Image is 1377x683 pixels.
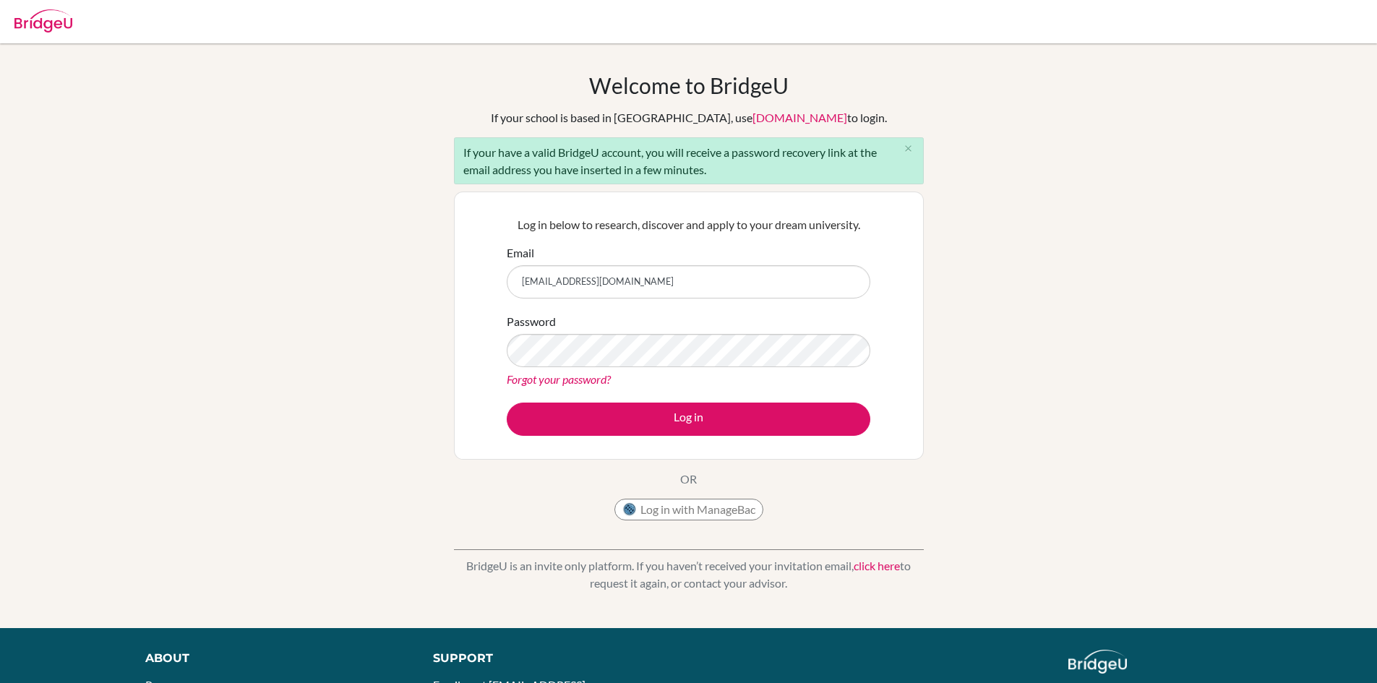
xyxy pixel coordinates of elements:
img: Bridge-U [14,9,72,33]
i: close [903,143,914,154]
h1: Welcome to BridgeU [589,72,789,98]
a: [DOMAIN_NAME] [752,111,847,124]
button: Log in with ManageBac [614,499,763,520]
img: logo_white@2x-f4f0deed5e89b7ecb1c2cc34c3e3d731f90f0f143d5ea2071677605dd97b5244.png [1068,650,1127,674]
div: If your have a valid BridgeU account, you will receive a password recovery link at the email addr... [454,137,924,184]
div: Support [433,650,672,667]
div: About [145,650,400,667]
p: Log in below to research, discover and apply to your dream university. [507,216,870,233]
button: Log in [507,403,870,436]
div: If your school is based in [GEOGRAPHIC_DATA], use to login. [491,109,887,126]
label: Password [507,313,556,330]
p: BridgeU is an invite only platform. If you haven’t received your invitation email, to request it ... [454,557,924,592]
label: Email [507,244,534,262]
button: Close [894,138,923,160]
a: Forgot your password? [507,372,611,386]
p: OR [680,471,697,488]
a: click here [854,559,900,572]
